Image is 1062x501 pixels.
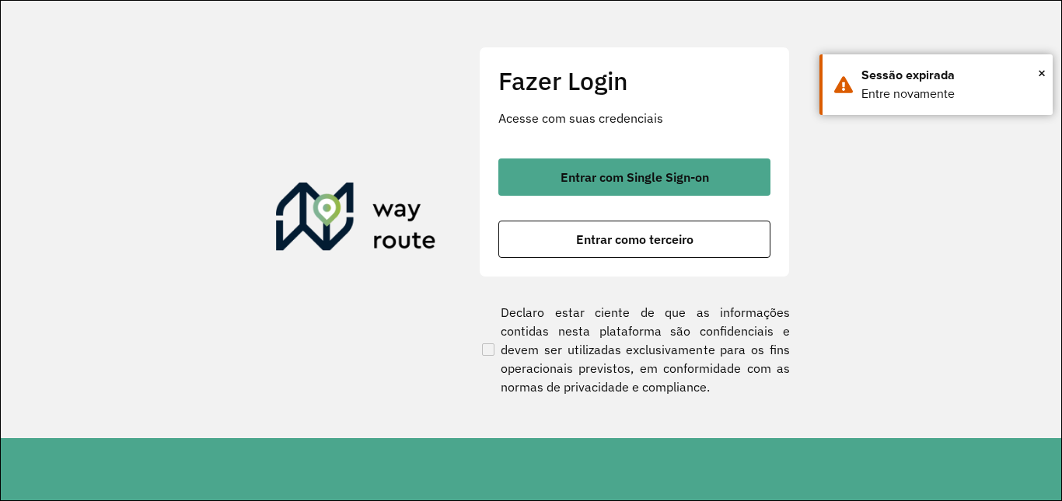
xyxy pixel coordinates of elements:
[498,221,770,258] button: button
[861,68,955,82] font: Sessão expirada
[861,85,1041,103] div: Entre novamente
[561,169,709,185] font: Entrar com Single Sign-on
[498,66,770,96] h2: Fazer Login
[498,109,770,127] p: Acesse com suas credenciais
[501,303,790,396] font: Declaro estar ciente de que as informações contidas nesta plataforma são confidenciais e devem se...
[1038,61,1046,85] button: Close
[861,66,1041,85] div: Sessão expirada
[276,183,436,257] img: Roteirizador AmbevTech
[576,231,693,247] font: Entrar como terceiro
[1038,61,1046,85] span: ×
[498,158,770,196] button: button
